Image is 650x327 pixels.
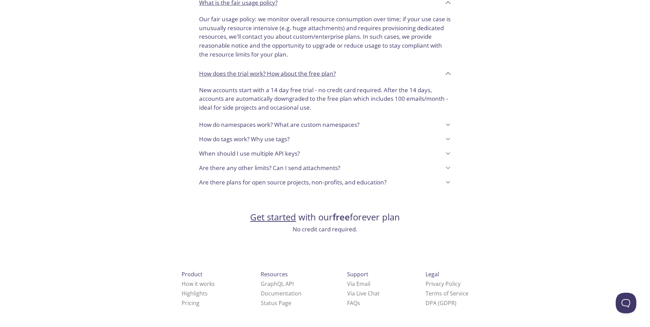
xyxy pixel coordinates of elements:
[182,290,208,297] a: Highlights
[261,280,294,288] a: GraphQL API
[199,15,451,59] p: Our fair usage policy: we monitor overall resource consumption over time; if your use case is unu...
[357,299,360,307] span: s
[250,225,400,234] h3: No credit card required.
[199,86,451,112] p: New accounts start with a 14 day free trial - no credit card required. After the 14 days, account...
[194,175,457,190] div: Are there plans for open source projects, non-profits, and education?
[194,83,457,118] div: How does the trial work? How about the free plan?
[199,135,290,144] p: How do tags work? Why use tags?
[426,270,439,278] span: Legal
[182,299,199,307] a: Pricing
[261,299,291,307] a: Status Page
[261,290,302,297] a: Documentation
[616,293,636,313] iframe: Help Scout Beacon - Open
[182,270,203,278] span: Product
[194,161,457,175] div: Are there any other limits? Can I send attachments?
[347,299,360,307] a: FAQ
[199,149,300,158] p: When should I use multiple API keys?
[347,270,368,278] span: Support
[194,132,457,146] div: How do tags work? Why use tags?
[426,280,461,288] a: Privacy Policy
[199,69,336,78] p: How does the trial work? How about the free plan?
[194,64,457,83] div: How does the trial work? How about the free plan?
[194,118,457,132] div: How do namespaces work? What are custom namespaces?
[261,270,288,278] span: Resources
[347,280,370,288] a: Via Email
[199,178,387,187] p: Are there plans for open source projects, non-profits, and education?
[426,299,456,307] a: DPA (GDPR)
[347,290,380,297] a: Via Live Chat
[199,163,340,172] p: Are there any other limits? Can I send attachments?
[194,146,457,161] div: When should I use multiple API keys?
[250,211,400,223] h2: with our forever plan
[199,120,359,129] p: How do namespaces work? What are custom namespaces?
[426,290,468,297] a: Terms of Service
[182,280,215,288] a: How it works
[250,211,296,223] a: Get started
[333,211,350,223] strong: free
